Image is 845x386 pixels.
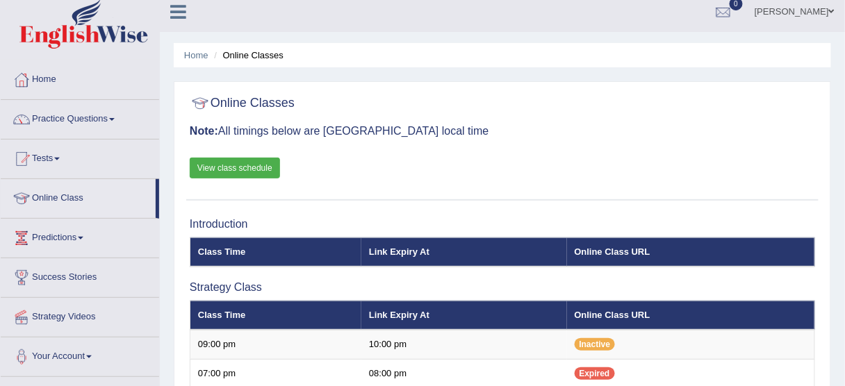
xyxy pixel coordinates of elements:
a: Online Class [1,179,156,214]
a: Strategy Videos [1,298,159,333]
b: Note: [190,125,218,137]
th: Class Time [190,237,362,267]
a: Tests [1,140,159,174]
th: Link Expiry At [361,301,566,330]
h3: Introduction [190,218,815,230]
a: Home [184,50,208,60]
li: Online Classes [211,49,284,62]
span: Inactive [575,338,616,351]
td: 09:00 pm [190,330,362,359]
th: Online Class URL [567,301,815,330]
a: View class schedule [190,158,280,178]
a: Success Stories [1,258,159,293]
th: Class Time [190,301,362,330]
td: 10:00 pm [361,330,566,359]
a: Practice Questions [1,100,159,135]
a: Home [1,60,159,95]
a: Predictions [1,219,159,253]
h3: All timings below are [GEOGRAPHIC_DATA] local time [190,125,815,137]
h2: Online Classes [190,93,295,114]
a: Your Account [1,337,159,372]
th: Online Class URL [567,237,815,267]
th: Link Expiry At [361,237,566,267]
span: Expired [575,367,615,380]
h3: Strategy Class [190,281,815,294]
